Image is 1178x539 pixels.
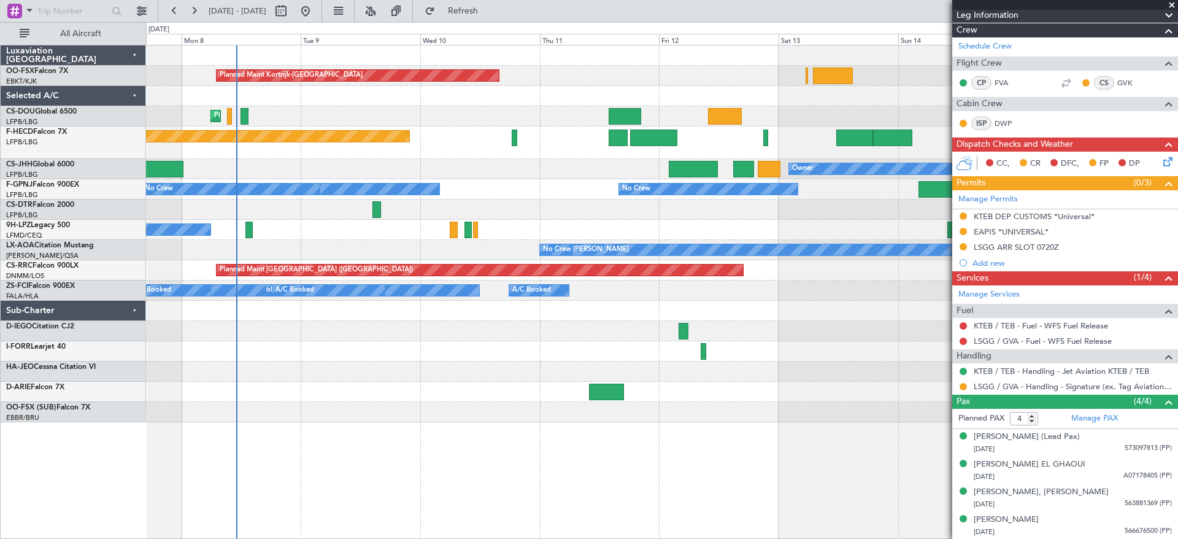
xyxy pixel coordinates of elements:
span: LX-AOA [6,242,34,249]
div: No Crew [145,180,173,198]
a: Manage Services [958,289,1020,301]
span: 573097813 (PP) [1125,443,1172,454]
div: [PERSON_NAME] EL GHAOUI [974,459,1085,471]
a: Schedule Crew [958,41,1012,53]
span: (1/4) [1134,271,1152,284]
a: OO-FSXFalcon 7X [6,68,68,75]
span: [DATE] [974,527,995,537]
a: LFPB/LBG [6,211,38,220]
div: KTEB DEP CUSTOMS *Universal* [974,211,1095,222]
div: Owner [792,160,813,178]
div: Sat 13 [779,34,898,45]
span: DFC, [1061,158,1079,170]
a: LFPB/LBG [6,117,38,126]
span: Handling [957,349,991,363]
input: Trip Number [37,2,108,20]
a: LFPB/LBG [6,138,38,147]
div: Planned Maint Kortrijk-[GEOGRAPHIC_DATA] [220,66,363,85]
a: EBBR/BRU [6,413,39,422]
button: Refresh [419,1,493,21]
span: [DATE] [974,500,995,509]
div: A/C Booked [512,281,551,300]
span: Pax [957,395,970,409]
span: (0/3) [1134,176,1152,189]
span: Crew [957,23,977,37]
span: F-HECD [6,128,33,136]
div: LSGG ARR SLOT 0720Z [974,242,1059,252]
a: LFMD/CEQ [6,231,42,240]
div: CS [1094,76,1114,90]
span: Cabin Crew [957,97,1003,111]
span: D-IEGO [6,323,32,330]
span: 563881369 (PP) [1125,498,1172,509]
div: No Crew [PERSON_NAME] [543,241,629,259]
div: Sun 14 [898,34,1018,45]
a: LFPB/LBG [6,190,38,200]
span: CC, [996,158,1010,170]
a: CS-DTRFalcon 2000 [6,201,74,209]
a: Manage Permits [958,193,1018,206]
div: A/C Booked [133,281,171,300]
div: [PERSON_NAME] [974,514,1039,526]
span: HA-JEO [6,363,34,371]
div: EAPIS *UNIVERSAL* [974,227,1049,237]
span: [DATE] - [DATE] [209,6,266,17]
span: All Aircraft [32,29,129,38]
span: Fuel [957,304,973,318]
span: [DATE] [974,472,995,481]
a: DNMM/LOS [6,271,44,281]
div: ISP [971,117,991,130]
a: LFPB/LBG [6,170,38,179]
a: Manage PAX [1071,413,1118,425]
div: Fri 12 [659,34,779,45]
span: (4/4) [1134,395,1152,408]
span: CS-JHH [6,161,33,168]
a: D-ARIEFalcon 7X [6,384,64,391]
button: All Aircraft [13,24,133,44]
span: Leg Information [957,9,1018,23]
a: 9H-LPZLegacy 500 [6,222,70,229]
a: KTEB / TEB - Handling - Jet Aviation KTEB / TEB [974,366,1149,376]
div: [PERSON_NAME], [PERSON_NAME] [974,486,1109,498]
span: CS-DTR [6,201,33,209]
a: OO-FSX (SUB)Falcon 7X [6,404,90,411]
div: Thu 11 [540,34,660,45]
a: CS-JHHGlobal 6000 [6,161,74,168]
a: I-FORRLearjet 40 [6,343,66,351]
span: DP [1129,158,1140,170]
a: EBKT/KJK [6,77,37,86]
span: OO-FSX (SUB) [6,404,56,411]
label: Planned PAX [958,413,1004,425]
span: CS-DOU [6,108,35,115]
span: 566676500 (PP) [1125,526,1172,537]
span: F-GPNJ [6,181,33,188]
div: Wed 10 [420,34,540,45]
span: A07178405 (PP) [1123,471,1172,481]
a: D-IEGOCitation CJ2 [6,323,74,330]
div: Planned Maint [GEOGRAPHIC_DATA] ([GEOGRAPHIC_DATA]) [214,107,407,125]
a: [PERSON_NAME]/QSA [6,251,79,260]
span: ZS-FCI [6,282,28,290]
a: F-HECDFalcon 7X [6,128,67,136]
a: ZS-FCIFalcon 900EX [6,282,75,290]
span: FP [1099,158,1109,170]
span: 9H-LPZ [6,222,31,229]
div: CP [971,76,991,90]
div: Tue 9 [301,34,420,45]
a: CS-RRCFalcon 900LX [6,262,79,269]
span: OO-FSX [6,68,34,75]
div: [PERSON_NAME] (Lead Pax) [974,431,1080,443]
a: F-GPNJFalcon 900EX [6,181,79,188]
span: Refresh [437,7,489,15]
a: LSGG / GVA - Fuel - WFS Fuel Release [974,336,1112,346]
a: KTEB / TEB - Fuel - WFS Fuel Release [974,320,1108,331]
div: No Crew [622,180,650,198]
span: Services [957,271,988,285]
a: LX-AOACitation Mustang [6,242,94,249]
span: Permits [957,176,985,190]
span: CR [1030,158,1041,170]
div: A/C Booked [275,281,314,300]
div: Planned Maint [GEOGRAPHIC_DATA] ([GEOGRAPHIC_DATA]) [220,261,413,279]
div: [DATE] [148,25,169,35]
span: CS-RRC [6,262,33,269]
